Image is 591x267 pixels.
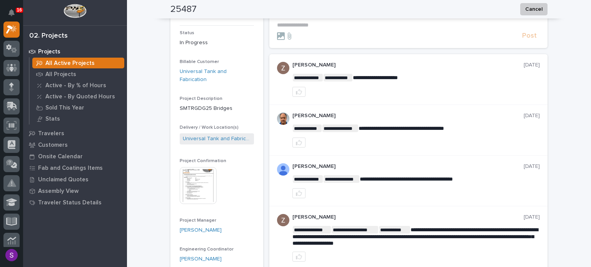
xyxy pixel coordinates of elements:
p: [PERSON_NAME] [292,62,524,68]
a: Fab and Coatings Items [23,162,127,174]
a: Universal Tank and Fabrication Building Addition [183,135,251,143]
p: 16 [17,7,22,13]
span: Delivery / Work Location(s) [180,125,239,130]
a: Unclaimed Quotes [23,174,127,185]
p: [DATE] [524,214,540,221]
span: Billable Customer [180,60,219,64]
p: [DATE] [524,62,540,68]
p: Active - By Quoted Hours [45,93,115,100]
p: Customers [38,142,68,149]
button: like this post [292,188,306,198]
a: Stats [30,113,127,124]
p: All Active Projects [45,60,95,67]
button: Post [519,32,540,40]
div: 02. Projects [29,32,68,40]
img: AOh14Gjn3BYdNC5pOMCl7OXTW03sj8FStISf1FOxee1lbw=s96-c [277,113,289,125]
a: Travelers [23,128,127,139]
span: Project Description [180,96,222,101]
p: Active - By % of Hours [45,82,106,89]
button: like this post [292,252,306,262]
img: AGNmyxac9iQmFt5KMn4yKUk2u-Y3CYPXgWg2Ri7a09A=s96-c [277,214,289,226]
p: Travelers [38,130,64,137]
p: All Projects [45,71,76,78]
a: [PERSON_NAME] [180,226,222,234]
button: Notifications [3,5,20,21]
a: Traveler Status Details [23,197,127,208]
img: Workspace Logo [63,4,86,18]
p: Assembly View [38,188,78,195]
span: Project Confirmation [180,159,226,163]
a: Active - By Quoted Hours [30,91,127,102]
a: All Projects [30,69,127,80]
p: Sold This Year [45,104,84,111]
button: Cancel [520,3,548,15]
p: In Progress [180,39,254,47]
p: [PERSON_NAME] [292,163,524,170]
a: Universal Tank and Fabrication [180,68,254,84]
a: Assembly View [23,185,127,197]
span: Engineering Coordinator [180,247,234,252]
a: Customers [23,139,127,151]
p: [PERSON_NAME] [292,214,524,221]
p: Fab and Coatings Items [38,165,103,172]
a: [PERSON_NAME] [180,255,222,263]
p: SMTRGDG25 Bridges [180,104,254,113]
a: Active - By % of Hours [30,80,127,91]
p: [DATE] [524,163,540,170]
span: Cancel [525,5,543,14]
span: Post [522,32,537,40]
button: like this post [292,87,306,97]
button: users-avatar [3,247,20,263]
a: Sold This Year [30,102,127,113]
p: Stats [45,116,60,123]
span: Project Manager [180,218,216,223]
a: All Active Projects [30,58,127,68]
p: Onsite Calendar [38,153,83,160]
img: AD5-WCmqz5_Kcnfb-JNJs0Fv3qBS0Jz1bxG2p1UShlkZ8J-3JKvvASxRW6Lr0wxC8O3POQnnEju8qItGG9E5Uxbglh-85Yquq... [277,163,289,176]
div: Notifications16 [10,9,20,22]
a: Onsite Calendar [23,151,127,162]
span: Status [180,31,194,35]
p: Traveler Status Details [38,199,102,206]
p: Projects [38,48,60,55]
p: Unclaimed Quotes [38,176,88,183]
a: Projects [23,46,127,57]
button: like this post [292,138,306,148]
p: [DATE] [524,113,540,119]
img: AGNmyxac9iQmFt5KMn4yKUk2u-Y3CYPXgWg2Ri7a09A=s96-c [277,62,289,74]
p: [PERSON_NAME] [292,113,524,119]
h2: 25487 [170,4,197,15]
